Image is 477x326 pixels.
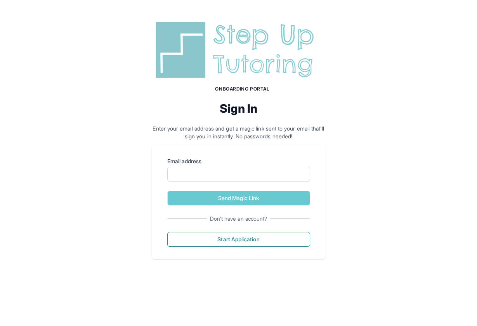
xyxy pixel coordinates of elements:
button: Send Magic Link [167,191,310,206]
button: Start Application [167,232,310,247]
h1: Onboarding Portal [160,86,326,92]
label: Email address [167,157,310,165]
img: Step Up Tutoring horizontal logo [152,19,326,81]
p: Enter your email address and get a magic link sent to your email that'll sign you in instantly. N... [152,125,326,140]
span: Don't have an account? [207,215,271,223]
h2: Sign In [152,101,326,115]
